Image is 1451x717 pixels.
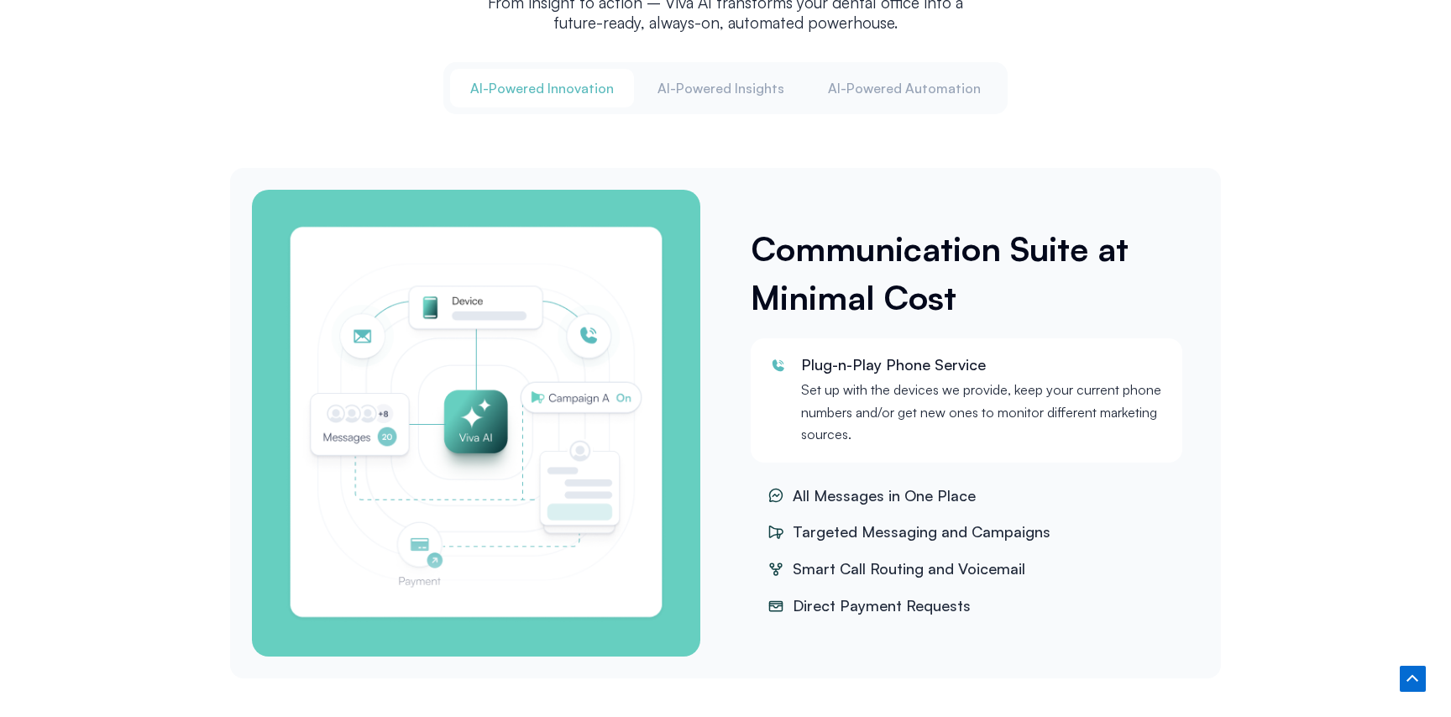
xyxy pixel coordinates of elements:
[285,223,667,623] img: 24/7 AI answering service for dentists
[788,484,976,509] span: All Messages in One Place
[788,594,971,619] span: Direct Payment Requests
[470,79,614,97] span: Al-Powered Innovation
[788,520,1050,545] span: Targeted Messaging and Campaigns
[751,224,1192,322] h3: Communication Suite at Minimal Cost
[657,79,784,97] span: Al-Powered Insights
[788,557,1025,582] span: Smart Call Routing and Voicemail
[828,79,981,97] span: Al-Powered Automation
[801,379,1166,445] p: Set up with the devices we provide, keep your current phone numbers and/or get new ones to monito...
[230,62,1221,678] div: Tabs. Open items with Enter or Space, close with Escape and navigate using the Arrow keys.
[801,355,986,374] span: Plug-n-Play Phone Service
